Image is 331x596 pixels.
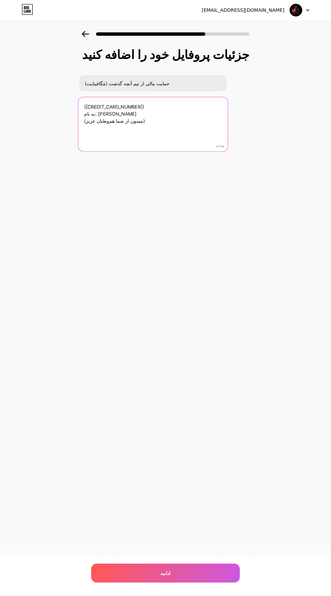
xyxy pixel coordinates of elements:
[289,4,302,17] img: فارست آباد
[160,570,171,576] font: ادامه
[82,47,249,62] font: جزئیات پروفایل خود را اضافه کنید
[79,75,227,91] input: نام شما
[216,145,224,148] font: ۸۶/۲۵۵
[202,7,284,13] font: [EMAIL_ADDRESS][DOMAIN_NAME]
